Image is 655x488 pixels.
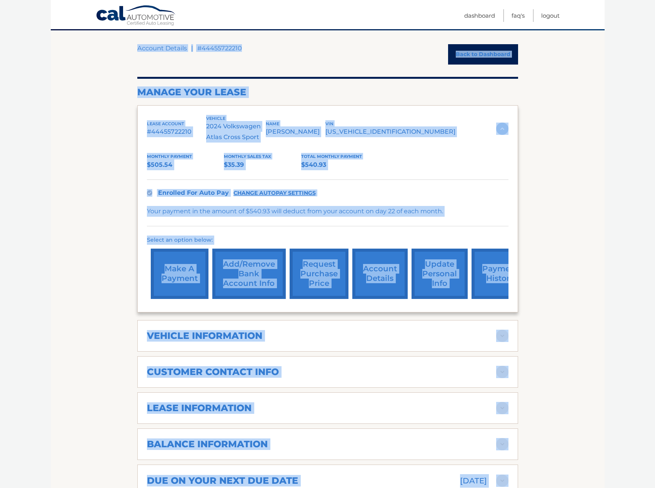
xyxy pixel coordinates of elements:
a: Add/Remove bank account info [212,249,286,299]
img: accordion-rest.svg [496,330,508,342]
span: #44455722210 [197,44,242,52]
p: $505.54 [147,159,224,170]
img: accordion-rest.svg [496,438,508,450]
a: Cal Automotive [96,5,177,27]
h2: Manage Your Lease [137,86,518,98]
p: $35.39 [224,159,301,170]
span: Monthly sales Tax [224,154,271,159]
h2: vehicle information [147,330,262,342]
a: FAQ's [512,9,525,22]
img: accordion-rest.svg [496,475,508,487]
a: CHANGE AUTOPAY SETTINGS [233,190,316,196]
p: [DATE] [460,474,487,488]
img: accordion-rest.svg [496,402,508,414]
a: Account Details [137,44,187,52]
h2: lease information [147,402,252,414]
span: vehicle [206,116,225,121]
a: account details [352,249,408,299]
h2: due on your next due date [147,475,298,486]
img: accordion-active.svg [496,123,508,135]
span: vin [325,121,333,126]
p: Your payment in the amount of $540.93 will deduct from your account on day 22 of each month. [147,206,443,217]
p: [US_VEHICLE_IDENTIFICATION_NUMBER] [325,126,455,137]
p: Select an option below: [147,236,508,245]
p: 2024 Volkswagen Atlas Cross Sport [206,121,266,143]
p: [PERSON_NAME] [266,126,325,137]
span: lease account [147,121,184,126]
img: accordion-rest.svg [496,366,508,378]
h2: balance information [147,438,268,450]
span: | [191,44,193,52]
span: name [266,121,279,126]
a: payment history [472,249,529,299]
a: Dashboard [464,9,495,22]
p: $540.93 [301,159,378,170]
a: update personal info [412,249,468,299]
img: check.svg [147,190,152,196]
span: Monthly Payment [147,154,192,159]
a: request purchase price [290,249,348,299]
p: #44455722210 [147,126,207,137]
a: make a payment [151,249,208,299]
span: Total Monthly Payment [301,154,362,159]
span: Enrolled For Auto Pay [158,189,229,196]
a: Logout [541,9,560,22]
h2: customer contact info [147,366,279,378]
a: Back to Dashboard [448,44,518,65]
